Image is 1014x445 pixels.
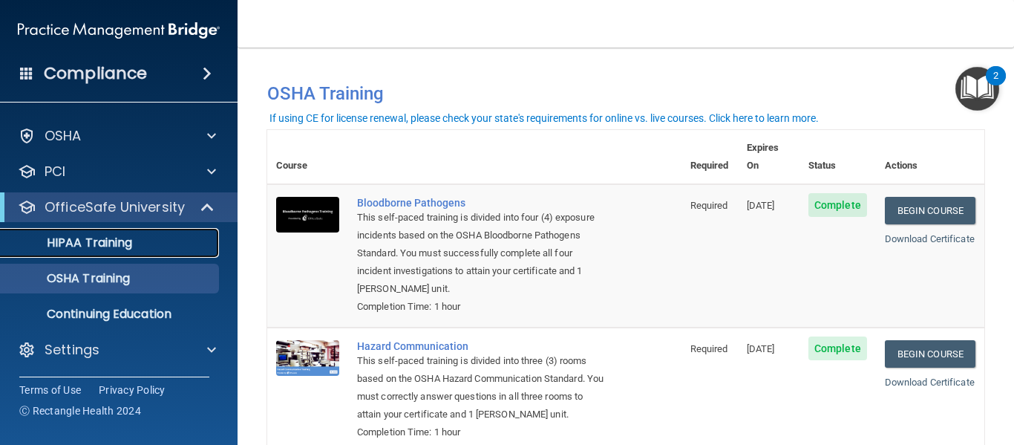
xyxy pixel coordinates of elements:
th: Course [267,130,348,184]
p: Continuing Education [10,307,212,322]
p: HIPAA Training [10,236,132,250]
th: Status [799,130,876,184]
th: Actions [876,130,984,184]
span: [DATE] [747,200,775,211]
div: Completion Time: 1 hour [357,423,607,441]
a: Bloodborne Pathogens [357,197,607,209]
p: Settings [45,341,99,359]
a: Hazard Communication [357,340,607,352]
div: Completion Time: 1 hour [357,298,607,316]
span: [DATE] [747,343,775,354]
a: OSHA [18,127,216,145]
span: Complete [808,193,867,217]
a: Settings [18,341,216,359]
button: If using CE for license renewal, please check your state's requirements for online vs. live cours... [267,111,821,126]
div: This self-paced training is divided into three (3) rooms based on the OSHA Hazard Communication S... [357,352,607,423]
a: Download Certificate [885,233,975,244]
h4: Compliance [44,63,147,84]
a: Begin Course [885,340,975,368]
a: Download Certificate [885,377,975,388]
button: Open Resource Center, 2 new notifications [955,67,999,111]
div: 2 [993,76,998,95]
div: This self-paced training is divided into four (4) exposure incidents based on the OSHA Bloodborne... [357,209,607,298]
h4: OSHA Training [267,83,984,104]
div: If using CE for license renewal, please check your state's requirements for online vs. live cours... [269,113,819,123]
a: Terms of Use [19,383,81,397]
th: Expires On [738,130,799,184]
p: OSHA [45,127,82,145]
a: Privacy Policy [99,383,166,397]
p: OSHA Training [10,271,130,286]
p: OfficeSafe University [45,198,185,216]
span: Ⓒ Rectangle Health 2024 [19,403,141,418]
a: OfficeSafe University [18,198,215,216]
span: Required [690,200,728,211]
a: PCI [18,163,216,181]
th: Required [681,130,738,184]
a: Begin Course [885,197,975,224]
img: PMB logo [18,16,220,45]
span: Complete [808,337,867,360]
p: PCI [45,163,65,181]
span: Required [690,343,728,354]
